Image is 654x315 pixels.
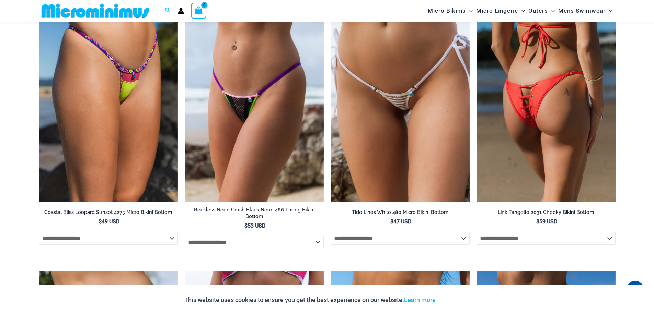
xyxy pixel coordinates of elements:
span: Menu Toggle [518,2,525,20]
a: OutersMenu ToggleMenu Toggle [527,2,557,20]
a: Reckless Neon Crush Black Neon 466 Thong Bikini Bottom [185,207,324,222]
span: Micro Lingerie [476,2,518,20]
a: Micro LingerieMenu ToggleMenu Toggle [474,2,527,20]
bdi: 47 USD [390,218,411,225]
img: MM SHOP LOGO FLAT [39,3,152,19]
a: Tide Lines White 480 Micro Bikini Bottom [331,209,470,218]
button: Accept [441,292,470,308]
a: Mens SwimwearMenu ToggleMenu Toggle [557,2,614,20]
span: $ [99,218,102,225]
a: Coastal Bliss Leopard Sunset 4275 Micro Bikini Bottom [39,209,178,218]
bdi: 59 USD [536,218,557,225]
h2: Reckless Neon Crush Black Neon 466 Thong Bikini Bottom [185,207,324,219]
h2: Tide Lines White 480 Micro Bikini Bottom [331,209,470,216]
a: Account icon link [178,8,184,14]
span: Mens Swimwear [558,2,606,20]
span: $ [390,218,393,225]
a: Micro BikinisMenu ToggleMenu Toggle [426,2,474,20]
a: Search icon link [165,7,171,15]
p: This website uses cookies to ensure you get the best experience on our website. [184,295,436,305]
span: Outers [528,2,548,20]
a: Link Tangello 2031 Cheeky Bikini Bottom [477,209,616,218]
nav: Site Navigation [425,1,616,21]
span: Micro Bikinis [428,2,466,20]
bdi: 49 USD [99,218,119,225]
h2: Coastal Bliss Leopard Sunset 4275 Micro Bikini Bottom [39,209,178,216]
span: Menu Toggle [606,2,612,20]
span: $ [244,222,248,229]
a: Learn more [404,296,436,303]
span: $ [536,218,539,225]
bdi: 53 USD [244,222,265,229]
span: Menu Toggle [548,2,555,20]
span: Menu Toggle [466,2,473,20]
h2: Link Tangello 2031 Cheeky Bikini Bottom [477,209,616,216]
a: View Shopping Cart, empty [191,3,207,19]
